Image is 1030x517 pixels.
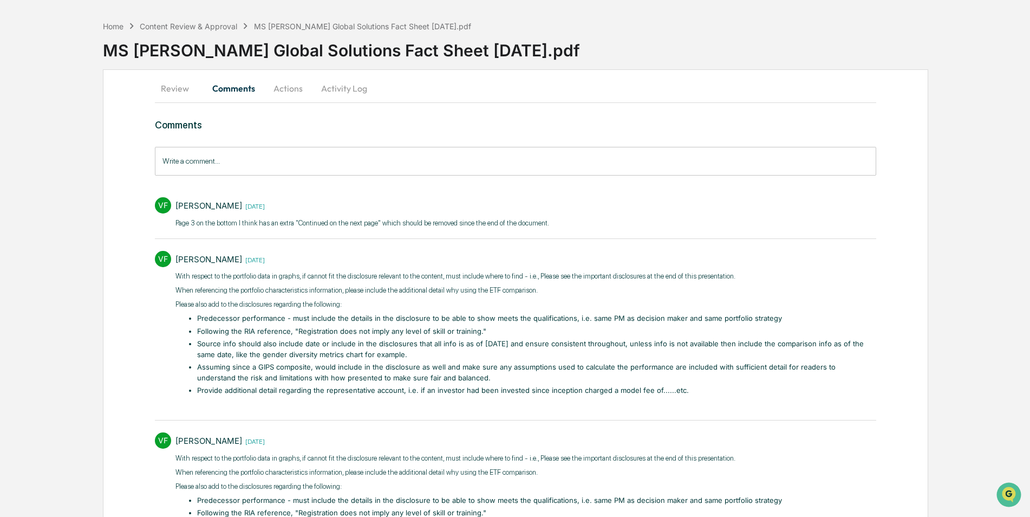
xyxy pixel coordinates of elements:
time: Monday, August 25, 2025 at 10:03:26 PM CDT [242,436,265,445]
p: How can we help? [11,23,197,40]
div: MS [PERSON_NAME] Global Solutions Fact Sheet [DATE].pdf [254,22,471,31]
a: Powered byPylon [76,183,131,192]
li: Assuming since a GIPS composite, would include in the disclosure as well and make sure any assump... [197,362,876,383]
div: VF [155,432,171,449]
div: Content Review & Approval [140,22,237,31]
span: Preclearance [22,137,70,147]
div: Home [103,22,123,31]
p: When referencing the portfolio characteristics information, please include the additional detail ... [175,285,876,296]
h3: Comments [155,119,876,131]
li: Predecessor performance - must include the details in the disclosure to be able to show meets the... [197,313,876,324]
li: Provide additional detail regarding the representative account, i.e. if an investor had been inve... [197,385,876,396]
span: Data Lookup [22,157,68,168]
div: VF [155,251,171,267]
a: 🔎Data Lookup [6,153,73,172]
time: Tuesday, August 26, 2025 at 10:00:32 AM CDT [242,201,265,210]
button: Start new chat [184,86,197,99]
button: Actions [264,75,312,101]
li: Predecessor performance - must include the details in the disclosure to be able to show meets the... [197,495,876,506]
div: secondary tabs example [155,75,876,101]
img: 1746055101610-c473b297-6a78-478c-a979-82029cc54cd1 [11,83,30,102]
div: MS [PERSON_NAME] Global Solutions Fact Sheet [DATE].pdf [103,32,1030,60]
p: ​ [175,399,876,410]
li: Following the RIA reference, "Registration does not imply any level of skill or training." [197,326,876,337]
a: 🗄️Attestations [74,132,139,152]
iframe: Open customer support [995,481,1025,510]
button: Comments [204,75,264,101]
button: Activity Log [312,75,376,101]
p: When referencing the portfolio characteristics information, please include the additional detail ... [175,467,876,478]
div: We're available if you need us! [37,94,137,102]
div: 🔎 [11,158,19,167]
button: Review [155,75,204,101]
p: Page 3 on the bottom I think has an extra "Continued on the next page" which should be removed si... [175,218,549,229]
span: Pylon [108,184,131,192]
div: 🗄️ [79,138,87,146]
div: 🖐️ [11,138,19,146]
div: Start new chat [37,83,178,94]
time: Monday, August 25, 2025 at 10:05:43 PM CDT [242,255,265,264]
div: VF [155,197,171,214]
p: With respect to the portfolio data in graphs, if cannot fit the disclosure relevant to the conten... [175,453,876,464]
li: Source info should also include date or include in the disclosures that all info is as of [DATE] ... [197,339,876,360]
a: 🖐️Preclearance [6,132,74,152]
p: Please also add to the disclosures regarding the following: [175,481,876,492]
div: [PERSON_NAME] [175,201,242,211]
div: [PERSON_NAME] [175,436,242,446]
p: With respect to the portfolio data in graphs, if cannot fit the disclosure relevant to the conten... [175,271,876,282]
div: [PERSON_NAME] [175,254,242,264]
p: Please also add to the disclosures regarding the following: [175,299,876,310]
span: Attestations [89,137,134,147]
